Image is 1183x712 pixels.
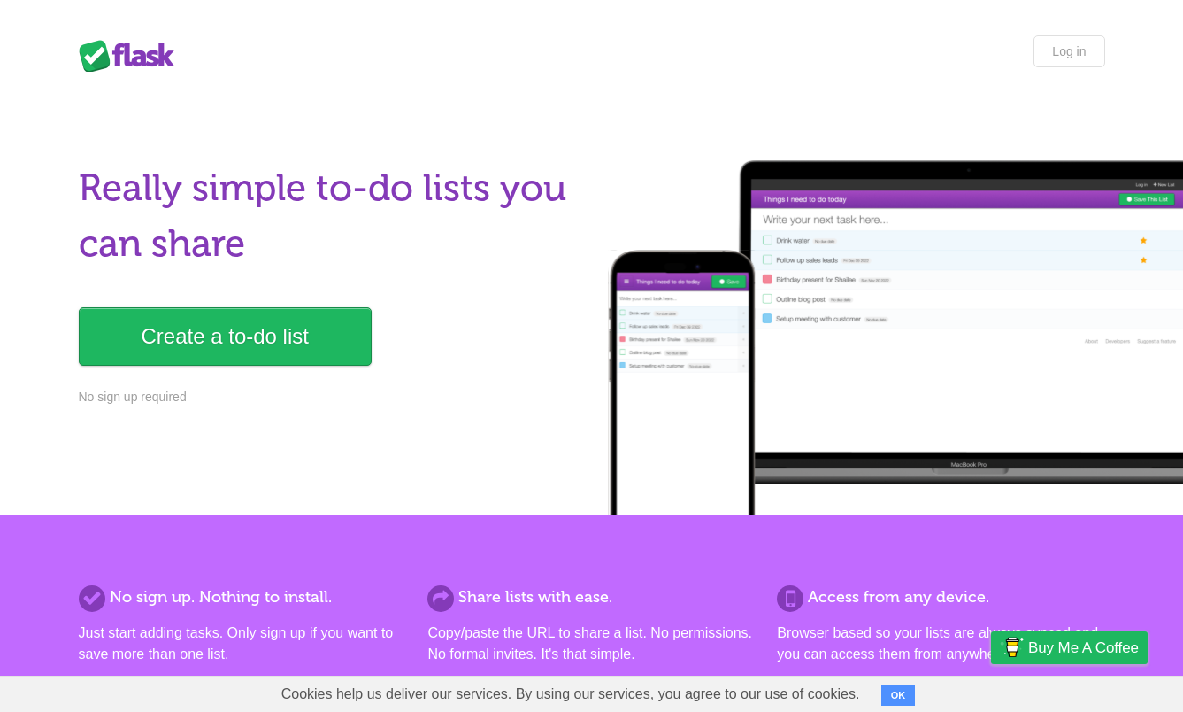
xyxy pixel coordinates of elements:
img: Buy me a coffee [1000,632,1024,662]
a: Buy me a coffee [991,631,1148,664]
h2: No sign up. Nothing to install. [79,585,406,609]
h2: Share lists with ease. [427,585,755,609]
a: Create a to-do list [79,307,372,366]
a: Log in [1033,35,1104,67]
h1: Really simple to-do lists you can share [79,160,581,272]
p: Just start adding tasks. Only sign up if you want to save more than one list. [79,623,406,665]
p: Browser based so your lists are always synced and you can access them from anywhere. [777,623,1104,665]
button: OK [881,685,916,706]
p: Copy/paste the URL to share a list. No permissions. No formal invites. It's that simple. [427,623,755,665]
h2: Access from any device. [777,585,1104,609]
div: Flask Lists [79,40,185,72]
p: No sign up required [79,388,581,406]
span: Buy me a coffee [1028,632,1139,663]
span: Cookies help us deliver our services. By using our services, you agree to our use of cookies. [264,677,878,712]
